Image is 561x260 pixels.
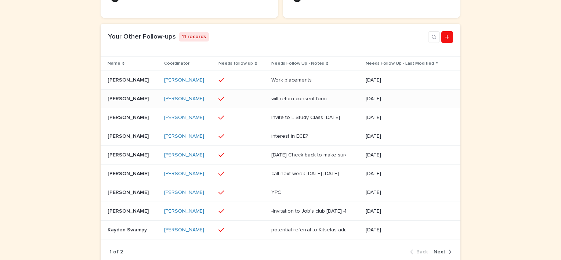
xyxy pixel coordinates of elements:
a: [PERSON_NAME] [164,115,204,121]
p: Needs Follow Up - Last Modified [366,59,434,68]
p: [DATE] [366,96,439,102]
p: [PERSON_NAME] [108,207,150,214]
p: Coordinator [164,59,189,68]
p: [PERSON_NAME] [108,76,150,83]
p: Needs Follow Up - Notes [271,59,324,68]
p: [DATE] [366,189,439,196]
a: [PERSON_NAME] [164,227,204,233]
tr: [PERSON_NAME][PERSON_NAME] [PERSON_NAME] call next week [DATE]-[DATE] [DATE] [101,165,460,183]
a: [PERSON_NAME] [164,171,204,177]
div: potential referral to Kitselas adult school [271,227,345,233]
a: Add new record [441,31,453,43]
p: [DATE] [366,152,439,158]
tr: Kayden SwampyKayden Swampy [PERSON_NAME] potential referral to Kitselas adult school [DATE] [101,221,460,239]
p: [PERSON_NAME] [108,94,150,102]
p: [DATE] [366,227,439,233]
p: [PERSON_NAME] [108,188,150,196]
tr: [PERSON_NAME][PERSON_NAME] [PERSON_NAME] Invite to L Study Class [DATE] [DATE] [101,108,460,127]
span: Back [416,249,428,254]
div: -Invitation to Job's club [DATE] -Feedback from Career Exploration discussion -CMTN registration ... [271,208,345,214]
p: [PERSON_NAME] [108,113,150,121]
tr: [PERSON_NAME][PERSON_NAME] [PERSON_NAME] [DATE] Check back to make sure course was successfully e... [101,146,460,165]
a: [PERSON_NAME] [164,189,204,196]
p: [PERSON_NAME] [108,151,150,158]
a: [PERSON_NAME] [164,152,204,158]
div: interest in ECE? [271,133,308,140]
p: [PERSON_NAME] [108,132,150,140]
p: [DATE] [366,133,439,140]
a: [PERSON_NAME] [164,133,204,140]
p: Kayden Swampy [108,225,148,233]
p: [DATE] [366,208,439,214]
p: 11 records [179,32,209,41]
tr: [PERSON_NAME][PERSON_NAME] [PERSON_NAME] Work placements [DATE] [101,71,460,90]
div: [DATE] Check back to make sure course was successfully enrolled in. / [DATE] ([GEOGRAPHIC_DATA]) ... [271,152,345,158]
tr: [PERSON_NAME][PERSON_NAME] [PERSON_NAME] interest in ECE? [DATE] [101,127,460,146]
p: 1 of 2 [109,249,123,255]
div: Work placements [271,77,312,83]
a: Your Other Follow-ups [108,33,176,40]
div: YPC [271,189,281,196]
p: Needs follow up [218,59,253,68]
button: Back [410,249,431,255]
p: Name [108,59,120,68]
div: call next week [DATE]-[DATE] [271,171,339,177]
div: Invite to L Study Class [DATE] [271,115,340,121]
a: [PERSON_NAME] [164,77,204,83]
tr: [PERSON_NAME][PERSON_NAME] [PERSON_NAME] will return consent form [DATE] [101,90,460,108]
button: Next [431,249,452,255]
p: [DATE] [366,171,439,177]
span: Next [434,249,445,254]
tr: [PERSON_NAME][PERSON_NAME] [PERSON_NAME] -Invitation to Job's club [DATE] -Feedback from Career E... [101,202,460,221]
a: [PERSON_NAME] [164,96,204,102]
p: [DATE] [366,77,439,83]
p: [DATE] [366,115,439,121]
div: will return consent form [271,96,327,102]
tr: [PERSON_NAME][PERSON_NAME] [PERSON_NAME] YPC [DATE] [101,183,460,202]
p: [PERSON_NAME] [108,169,150,177]
a: [PERSON_NAME] [164,208,204,214]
